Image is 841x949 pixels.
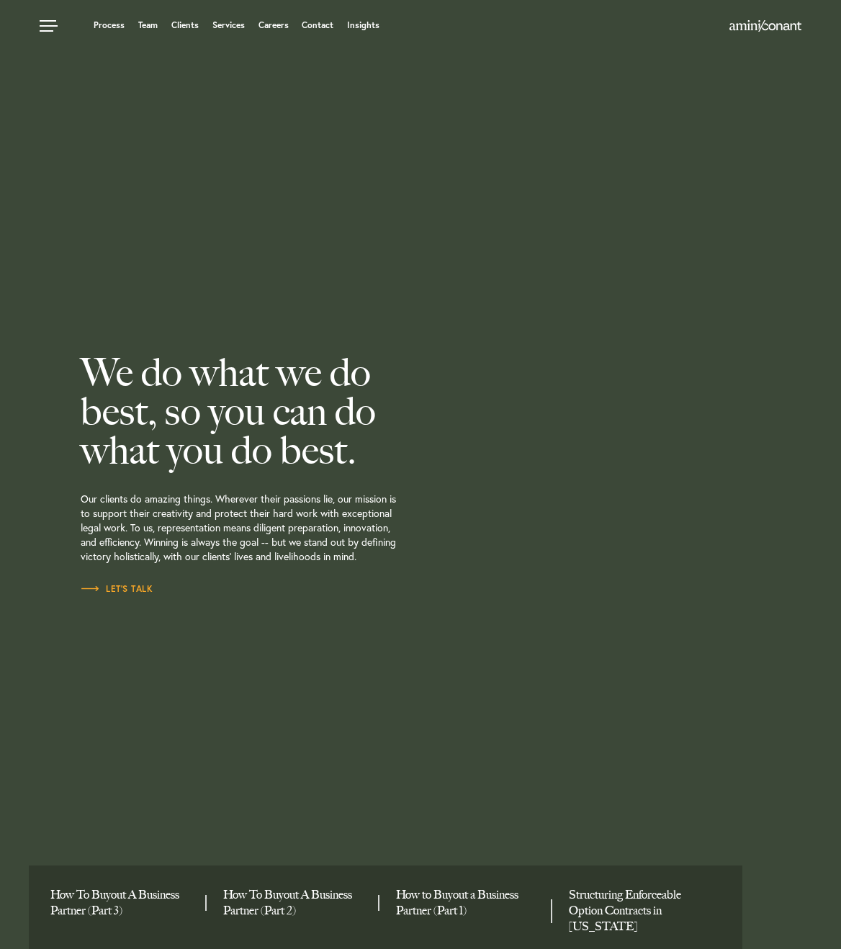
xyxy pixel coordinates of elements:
[171,21,199,30] a: Clients
[81,582,153,596] a: Let’s Talk
[347,21,379,30] a: Insights
[258,21,289,30] a: Careers
[138,21,158,30] a: Team
[94,21,125,30] a: Process
[212,21,245,30] a: Services
[223,887,367,919] a: How To Buyout A Business Partner (Part 2)
[569,887,713,935] a: Structuring Enforceable Option Contracts in Texas
[729,20,801,32] img: Amini & Conant
[396,887,540,919] a: How to Buyout a Business Partner (Part 1)
[50,887,194,919] a: How To Buyout A Business Partner (Part 3)
[81,470,480,582] p: Our clients do amazing things. Wherever their passions lie, our mission is to support their creat...
[81,585,153,593] span: Let’s Talk
[302,21,333,30] a: Contact
[81,354,480,470] h2: We do what we do best, so you can do what you do best.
